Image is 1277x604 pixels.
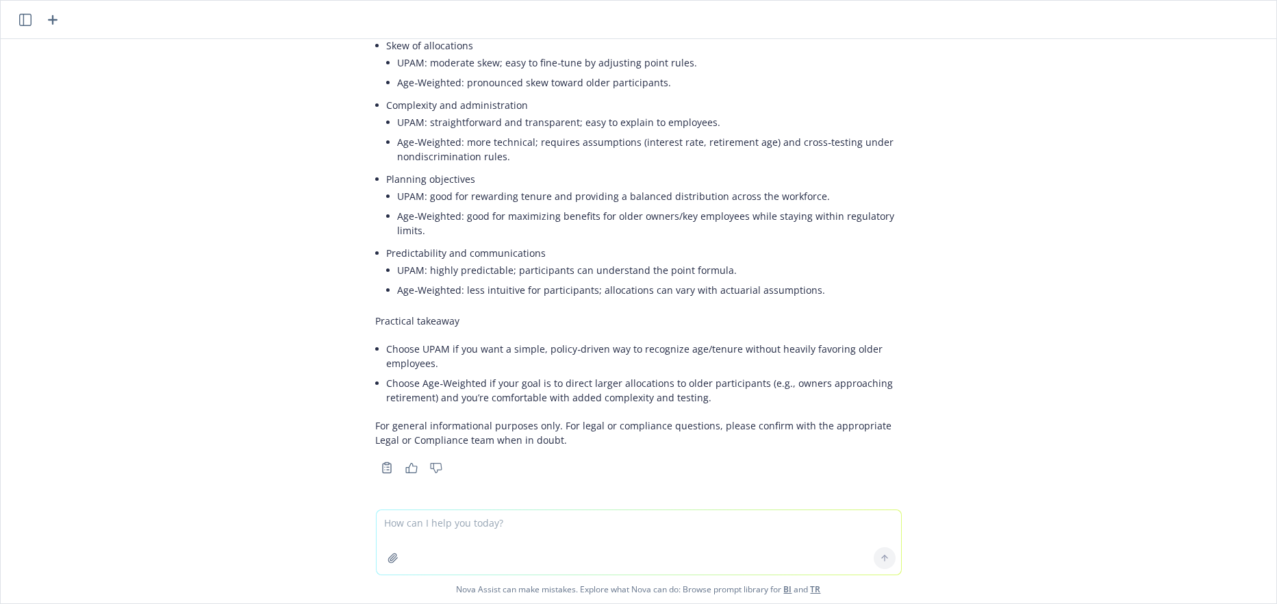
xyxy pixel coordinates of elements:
[387,246,902,260] p: Predictability and communications
[376,314,902,328] p: Practical takeaway
[381,462,393,474] svg: Copy to clipboard
[398,132,902,166] li: Age‑Weighted: more technical; requires assumptions (interest rate, retirement age) and cross‑test...
[784,583,792,595] a: BI
[811,583,821,595] a: TR
[425,458,447,477] button: Thumbs down
[387,98,902,112] p: Complexity and administration
[398,206,902,240] li: Age‑Weighted: good for maximizing benefits for older owners/key employees while staying within re...
[398,73,902,92] li: Age‑Weighted: pronounced skew toward older participants.
[387,172,902,186] p: Planning objectives
[376,418,902,447] p: For general informational purposes only. For legal or compliance questions, please confirm with t...
[398,186,902,206] li: UPAM: good for rewarding tenure and providing a balanced distribution across the workforce.
[387,373,902,407] li: Choose Age‑Weighted if your goal is to direct larger allocations to older participants (e.g., own...
[398,280,902,300] li: Age‑Weighted: less intuitive for participants; allocations can vary with actuarial assumptions.
[6,575,1271,603] span: Nova Assist can make mistakes. Explore what Nova can do: Browse prompt library for and
[387,339,902,373] li: Choose UPAM if you want a simple, policy‑driven way to recognize age/tenure without heavily favor...
[387,38,902,53] p: Skew of allocations
[398,53,902,73] li: UPAM: moderate skew; easy to fine‑tune by adjusting point rules.
[398,112,902,132] li: UPAM: straightforward and transparent; easy to explain to employees.
[398,260,902,280] li: UPAM: highly predictable; participants can understand the point formula.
